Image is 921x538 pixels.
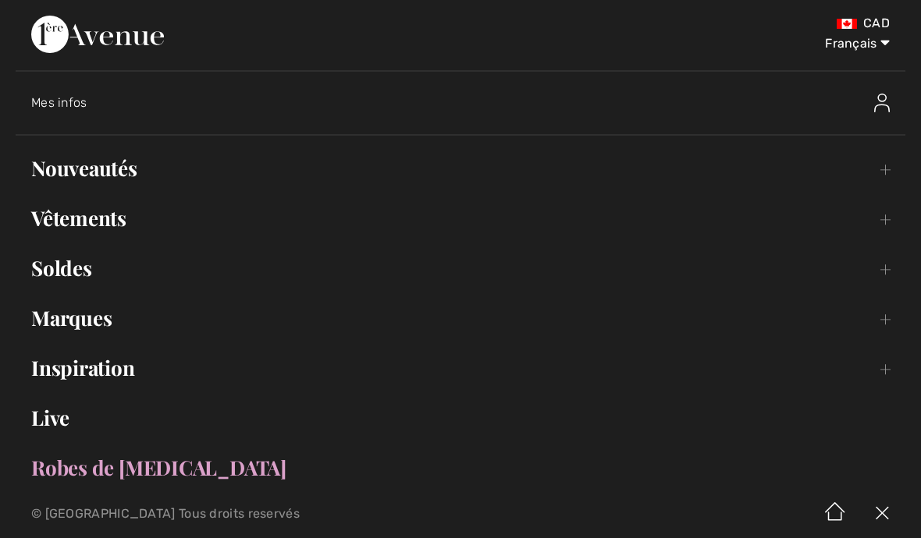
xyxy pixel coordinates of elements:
a: Vêtements [16,201,905,235]
img: Mes infos [874,94,890,112]
a: Inspiration [16,351,905,385]
img: Accueil [812,490,859,538]
p: © [GEOGRAPHIC_DATA] Tous droits reservés [31,508,541,519]
a: Robes de [MEDICAL_DATA] [16,451,905,485]
a: Soldes [16,251,905,285]
img: 1ère Avenue [31,16,164,53]
a: Nouveautés [16,151,905,186]
a: Marques [16,301,905,335]
span: Mes infos [31,95,87,110]
img: X [859,490,905,538]
div: CAD [542,16,890,31]
a: Live [16,401,905,435]
a: Mes infosMes infos [31,78,905,128]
